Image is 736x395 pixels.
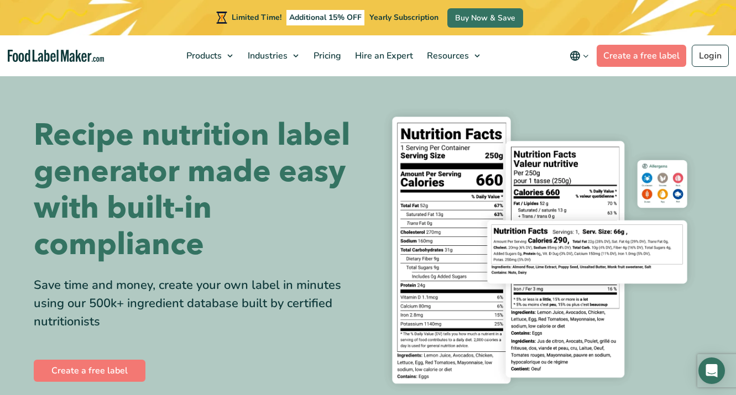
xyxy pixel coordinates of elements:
span: Products [183,50,223,62]
a: Resources [420,35,486,76]
a: Create a free label [597,45,686,67]
a: Pricing [307,35,346,76]
span: Limited Time! [232,12,281,23]
span: Hire an Expert [352,50,414,62]
a: Create a free label [34,360,145,382]
a: Industries [241,35,304,76]
span: Additional 15% OFF [286,10,364,25]
a: Login [692,45,729,67]
a: Buy Now & Save [447,8,523,28]
h1: Recipe nutrition label generator made easy with built-in compliance [34,117,360,263]
span: Industries [244,50,289,62]
div: Save time and money, create your own label in minutes using our 500k+ ingredient database built b... [34,276,360,331]
span: Resources [424,50,470,62]
a: Products [180,35,238,76]
a: Hire an Expert [348,35,417,76]
div: Open Intercom Messenger [698,357,725,384]
span: Yearly Subscription [369,12,439,23]
span: Pricing [310,50,342,62]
